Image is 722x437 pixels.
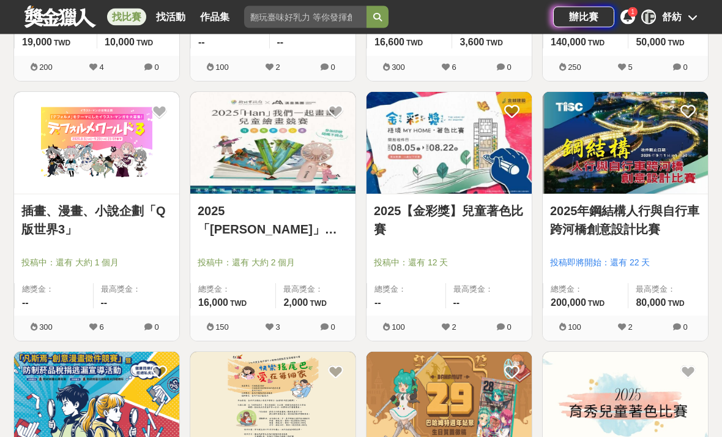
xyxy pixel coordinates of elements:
[330,63,335,72] span: 0
[628,63,632,72] span: 5
[277,37,284,48] span: --
[636,284,701,296] span: 最高獎金：
[636,298,666,308] span: 80,000
[151,9,190,26] a: 找活動
[283,298,308,308] span: 2,000
[453,284,525,296] span: 最高獎金：
[551,284,620,296] span: 總獎金：
[374,284,438,296] span: 總獎金：
[330,323,335,332] span: 0
[105,37,135,48] span: 10,000
[392,63,405,72] span: 300
[14,93,179,195] img: Cover Image
[507,323,511,332] span: 0
[631,9,635,15] span: 1
[198,298,228,308] span: 16,000
[588,300,605,308] span: TWD
[486,39,503,48] span: TWD
[641,10,656,25] div: [PERSON_NAME]
[154,63,158,72] span: 0
[195,9,234,26] a: 作品集
[662,10,682,25] div: 舒紡
[452,323,456,332] span: 2
[568,63,581,72] span: 250
[452,63,456,72] span: 6
[198,37,205,48] span: --
[636,37,666,48] span: 50,000
[22,284,86,296] span: 總獎金：
[668,300,684,308] span: TWD
[507,63,511,72] span: 0
[21,257,172,270] span: 投稿中：還有 大約 1 個月
[198,202,348,239] a: 2025「[PERSON_NAME]」我們一起畫畫
[136,39,153,48] span: TWD
[310,300,327,308] span: TWD
[22,298,29,308] span: --
[198,257,348,270] span: 投稿中：還有 大約 2 個月
[198,284,268,296] span: 總獎金：
[101,284,173,296] span: 最高獎金：
[553,7,614,28] a: 辦比賽
[22,37,52,48] span: 19,000
[21,202,172,239] a: 插畫、漫畫、小說企劃「Q版世界3」
[190,93,355,195] img: Cover Image
[107,9,146,26] a: 找比賽
[374,202,524,239] a: 2025【金彩獎】兒童著色比賽
[39,63,53,72] span: 200
[551,37,586,48] span: 140,000
[406,39,423,48] span: TWD
[367,93,532,195] img: Cover Image
[551,298,586,308] span: 200,000
[588,39,605,48] span: TWD
[683,323,687,332] span: 0
[668,39,684,48] span: TWD
[550,257,701,270] span: 投稿即將開始：還有 22 天
[39,323,53,332] span: 300
[275,323,280,332] span: 3
[230,300,247,308] span: TWD
[101,298,108,308] span: --
[99,63,103,72] span: 4
[374,37,404,48] span: 16,600
[244,6,367,28] input: 翻玩臺味好乳力 等你發揮創意！
[154,323,158,332] span: 0
[683,63,687,72] span: 0
[374,298,381,308] span: --
[453,298,460,308] span: --
[283,284,348,296] span: 最高獎金：
[275,63,280,72] span: 2
[550,202,701,239] a: 2025年鋼結構人行與自行車跨河橋創意設計比賽
[54,39,70,48] span: TWD
[392,323,405,332] span: 100
[215,323,229,332] span: 150
[374,257,524,270] span: 投稿中：還有 12 天
[215,63,229,72] span: 100
[543,93,708,195] img: Cover Image
[460,37,484,48] span: 3,600
[99,323,103,332] span: 6
[568,323,581,332] span: 100
[628,323,632,332] span: 2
